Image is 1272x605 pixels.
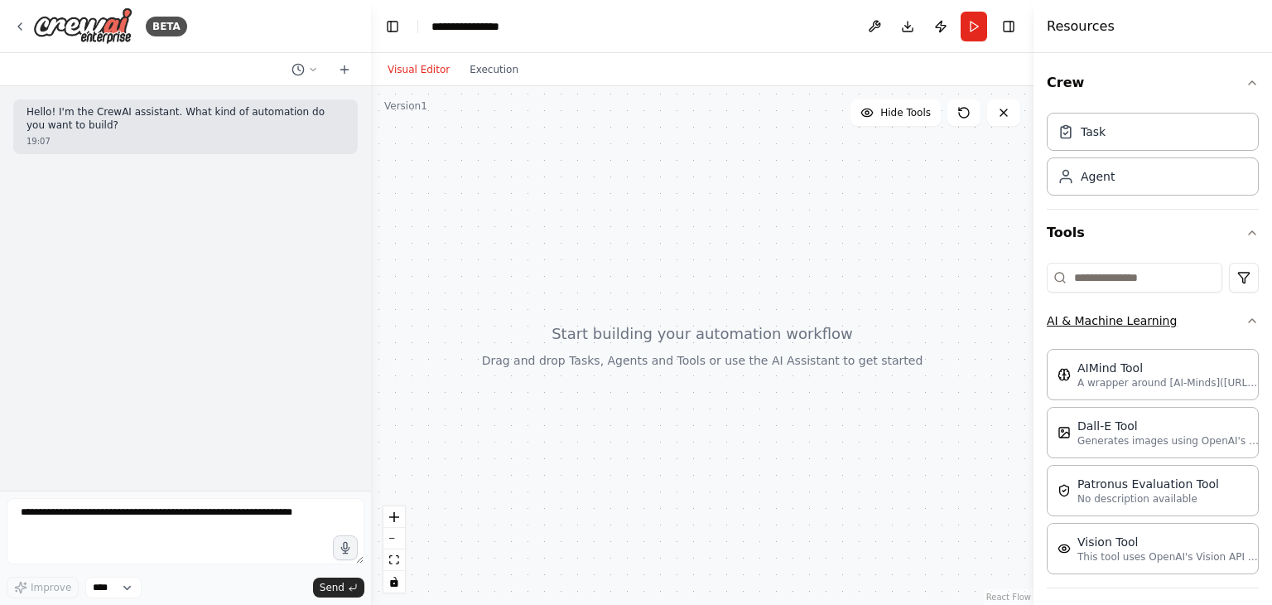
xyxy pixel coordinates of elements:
[383,571,405,593] button: toggle interactivity
[384,99,427,113] div: Version 1
[1077,434,1260,448] p: Generates images using OpenAI's Dall-E model.
[1058,368,1071,381] img: AIMindTool
[997,15,1020,38] button: Hide right sidebar
[381,15,404,38] button: Hide left sidebar
[1047,106,1259,209] div: Crew
[1047,210,1259,256] button: Tools
[26,135,344,148] div: 19:07
[1077,492,1219,506] p: No description available
[320,581,344,594] span: Send
[1081,123,1106,140] div: Task
[285,60,325,80] button: Switch to previous chat
[1077,534,1260,550] div: Vision Tool
[880,106,931,119] span: Hide Tools
[383,528,405,549] button: zoom out
[31,581,71,594] span: Improve
[26,106,344,132] p: Hello! I'm the CrewAI assistant. What kind of automation do you want to build?
[1058,542,1071,555] img: VisionTool
[378,60,460,80] button: Visual Editor
[7,577,79,598] button: Improve
[383,549,405,571] button: fit view
[460,60,528,80] button: Execution
[331,60,358,80] button: Start a new chat
[383,506,405,593] div: React Flow controls
[1077,360,1260,376] div: AIMind Tool
[1081,168,1115,185] div: Agent
[431,18,514,35] nav: breadcrumb
[313,578,364,598] button: Send
[1047,342,1259,588] div: AI & Machine Learning
[333,535,358,560] button: Click to speak your automation idea
[1047,17,1115,36] h4: Resources
[33,7,132,45] img: Logo
[1058,484,1071,497] img: PatronusEvalTool
[383,506,405,528] button: zoom in
[1077,418,1260,434] div: Dall-E Tool
[1047,299,1259,342] button: AI & Machine Learning
[1077,550,1260,564] p: This tool uses OpenAI's Vision API to describe the contents of an image.
[146,17,187,36] div: BETA
[1047,60,1259,106] button: Crew
[1077,476,1219,492] div: Patronus Evaluation Tool
[1077,376,1260,390] p: A wrapper around [AI-Minds]([URL][DOMAIN_NAME]). Useful for when you need answers to questions fr...
[986,593,1031,602] a: React Flow attribution
[1058,426,1071,439] img: DallETool
[850,99,941,126] button: Hide Tools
